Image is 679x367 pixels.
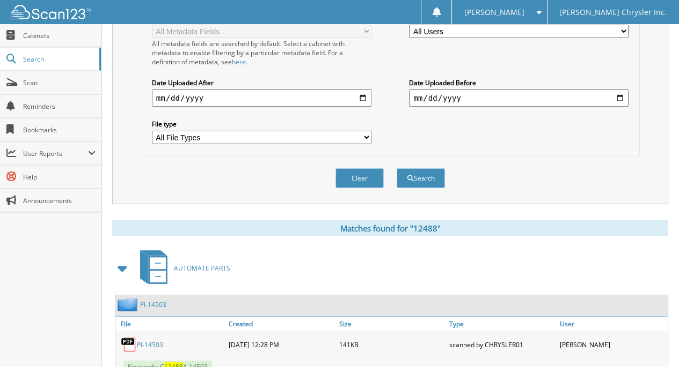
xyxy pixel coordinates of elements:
[152,39,371,66] div: All metadata fields are searched by default. Select a cabinet with metadata to enable filtering b...
[226,334,337,355] div: [DATE] 12:28 PM
[152,78,371,87] label: Date Uploaded After
[174,264,230,273] span: AUTOMATE PARTS
[23,31,96,40] span: Cabinets
[152,119,371,129] label: File type
[557,334,668,355] div: [PERSON_NAME]
[23,55,94,64] span: Search
[226,317,337,331] a: Created
[112,220,668,236] div: Matches found for "12488"
[464,9,524,16] span: [PERSON_NAME]
[559,9,667,16] span: [PERSON_NAME] Chrysler Inc.
[337,334,447,355] div: 141KB
[335,168,384,188] button: Clear
[134,247,230,289] a: AUTOMATE PARTS
[409,78,629,87] label: Date Uploaded Before
[23,102,96,111] span: Reminders
[337,317,447,331] a: Size
[121,336,137,353] img: PDF.png
[140,300,166,309] a: PI-14503
[23,173,96,182] span: Help
[137,340,163,349] a: PI-14503
[118,298,140,311] img: folder2.png
[115,317,226,331] a: File
[232,57,246,66] a: here
[23,196,96,205] span: Announcements
[447,334,557,355] div: scanned by CHRYSLER01
[397,168,445,188] button: Search
[23,78,96,87] span: Scan
[625,316,679,367] iframe: Chat Widget
[23,125,96,134] span: Bookmarks
[11,5,91,19] img: scan123-logo-white.svg
[409,89,629,107] input: end
[23,149,88,158] span: User Reports
[152,89,371,107] input: start
[557,317,668,331] a: User
[447,317,557,331] a: Type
